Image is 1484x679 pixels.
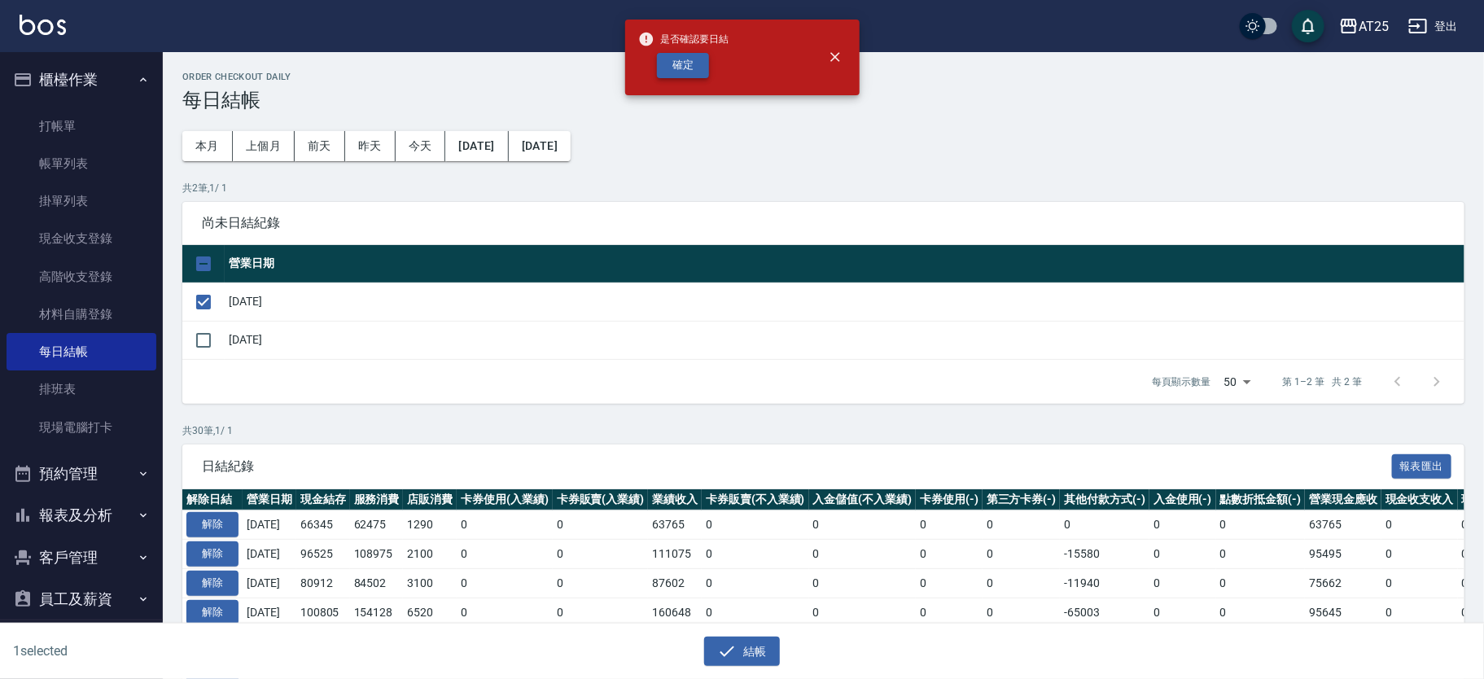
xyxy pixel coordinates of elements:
a: 帳單列表 [7,145,156,182]
a: 排班表 [7,370,156,408]
td: 95645 [1305,598,1381,627]
td: 95495 [1305,540,1381,569]
h2: Order checkout daily [182,72,1464,82]
td: 0 [457,598,553,627]
th: 卡券販賣(入業績) [553,489,649,510]
button: 上個月 [233,131,295,161]
a: 報表匯出 [1392,458,1452,473]
td: 6520 [403,598,457,627]
td: 0 [1216,510,1306,540]
button: AT25 [1333,10,1395,43]
td: 0 [1149,540,1216,569]
a: 高階收支登錄 [7,258,156,296]
a: 打帳單 [7,107,156,145]
td: 0 [1381,598,1458,627]
a: 材料自購登錄 [7,296,156,333]
td: 0 [1149,510,1216,540]
td: 0 [1060,510,1149,540]
td: 0 [983,568,1061,598]
td: [DATE] [225,321,1464,359]
button: 登出 [1402,11,1464,42]
button: 報表及分析 [7,494,156,537]
td: -11940 [1060,568,1149,598]
td: 160648 [648,598,702,627]
td: 0 [457,510,553,540]
th: 卡券使用(入業績) [457,489,553,510]
td: 80912 [296,568,350,598]
td: 0 [457,540,553,569]
td: 0 [916,598,983,627]
a: 每日結帳 [7,333,156,370]
button: 結帳 [704,637,780,667]
td: 63765 [1305,510,1381,540]
td: 0 [916,568,983,598]
button: 解除 [186,571,239,596]
button: 報表匯出 [1392,454,1452,480]
td: 0 [1381,568,1458,598]
td: 0 [553,540,649,569]
p: 共 2 筆, 1 / 1 [182,181,1464,195]
td: [DATE] [243,568,296,598]
td: 84502 [350,568,404,598]
span: 是否確認要日結 [638,31,729,47]
button: 客戶管理 [7,537,156,579]
td: 0 [1381,540,1458,569]
th: 卡券使用(-) [916,489,983,510]
th: 營業日期 [243,489,296,510]
td: [DATE] [243,510,296,540]
button: close [817,39,853,75]
td: 154128 [350,598,404,627]
p: 第 1–2 筆 共 2 筆 [1283,375,1362,389]
td: 0 [702,510,809,540]
span: 日結紀錄 [202,458,1392,475]
button: 櫃檯作業 [7,59,156,101]
td: 3100 [403,568,457,598]
th: 第三方卡券(-) [983,489,1061,510]
td: 0 [702,568,809,598]
button: 員工及薪資 [7,578,156,620]
button: 確定 [657,53,709,78]
button: 解除 [186,541,239,567]
td: 0 [1216,540,1306,569]
p: 每頁顯示數量 [1153,375,1211,389]
td: 0 [809,540,917,569]
td: 0 [983,540,1061,569]
td: 63765 [648,510,702,540]
td: 0 [1149,598,1216,627]
td: [DATE] [243,598,296,627]
td: 0 [809,510,917,540]
td: 0 [702,598,809,627]
td: 108975 [350,540,404,569]
td: 87602 [648,568,702,598]
td: 0 [457,568,553,598]
th: 營業日期 [225,245,1464,283]
th: 點數折抵金額(-) [1216,489,1306,510]
a: 現金收支登錄 [7,220,156,257]
td: 0 [1381,510,1458,540]
th: 服務消費 [350,489,404,510]
button: 解除 [186,512,239,537]
td: 0 [916,510,983,540]
a: 現場電腦打卡 [7,409,156,446]
th: 卡券販賣(不入業績) [702,489,809,510]
td: 2100 [403,540,457,569]
td: -15580 [1060,540,1149,569]
td: 96525 [296,540,350,569]
th: 其他付款方式(-) [1060,489,1149,510]
button: 昨天 [345,131,396,161]
button: save [1292,10,1324,42]
button: 今天 [396,131,446,161]
td: 0 [983,510,1061,540]
td: 0 [553,510,649,540]
td: 75662 [1305,568,1381,598]
button: 解除 [186,600,239,625]
h6: 1 selected [13,641,368,661]
th: 營業現金應收 [1305,489,1381,510]
img: Logo [20,15,66,35]
td: 0 [916,540,983,569]
td: 0 [983,598,1061,627]
td: 0 [1216,598,1306,627]
a: 掛單列表 [7,182,156,220]
div: AT25 [1359,16,1389,37]
td: 100805 [296,598,350,627]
